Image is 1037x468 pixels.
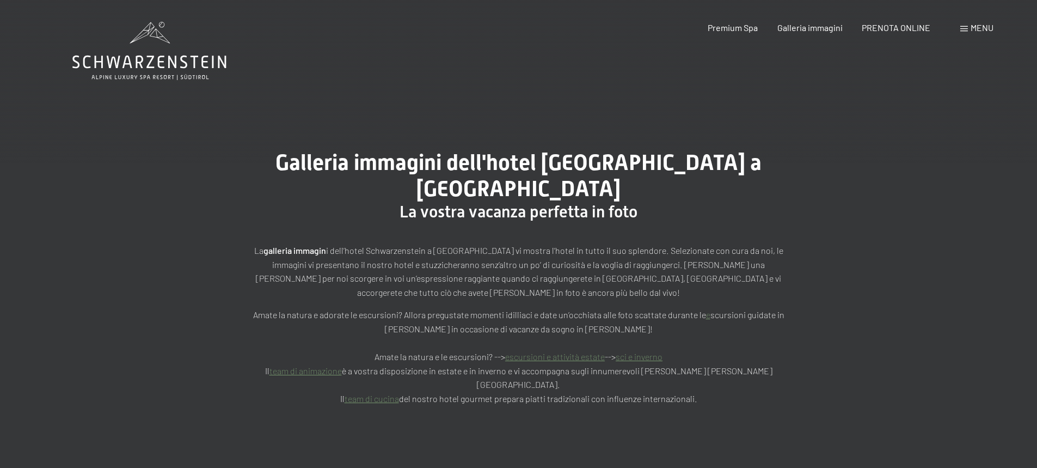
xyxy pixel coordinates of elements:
[247,308,791,405] p: Amate la natura e adorate le escursioni? Allora pregustate momenti idilliaci e date un’occhiata a...
[706,309,710,320] a: e
[263,245,326,256] strong: galleria immagin
[345,393,399,404] a: team di cucina
[275,150,762,202] span: Galleria immagini dell'hotel [GEOGRAPHIC_DATA] a [GEOGRAPHIC_DATA]
[777,22,843,33] a: Galleria immagini
[708,22,758,33] a: Premium Spa
[400,202,637,221] span: La vostra vacanza perfetta in foto
[616,351,662,362] a: sci e inverno
[971,22,993,33] span: Menu
[862,22,930,33] a: PRENOTA ONLINE
[269,366,342,376] a: team di animazione
[505,351,605,362] a: escursioni e attività estate
[247,244,791,299] p: La i dell’hotel Schwarzenstein a [GEOGRAPHIC_DATA] vi mostra l’hotel in tutto il suo splendore. S...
